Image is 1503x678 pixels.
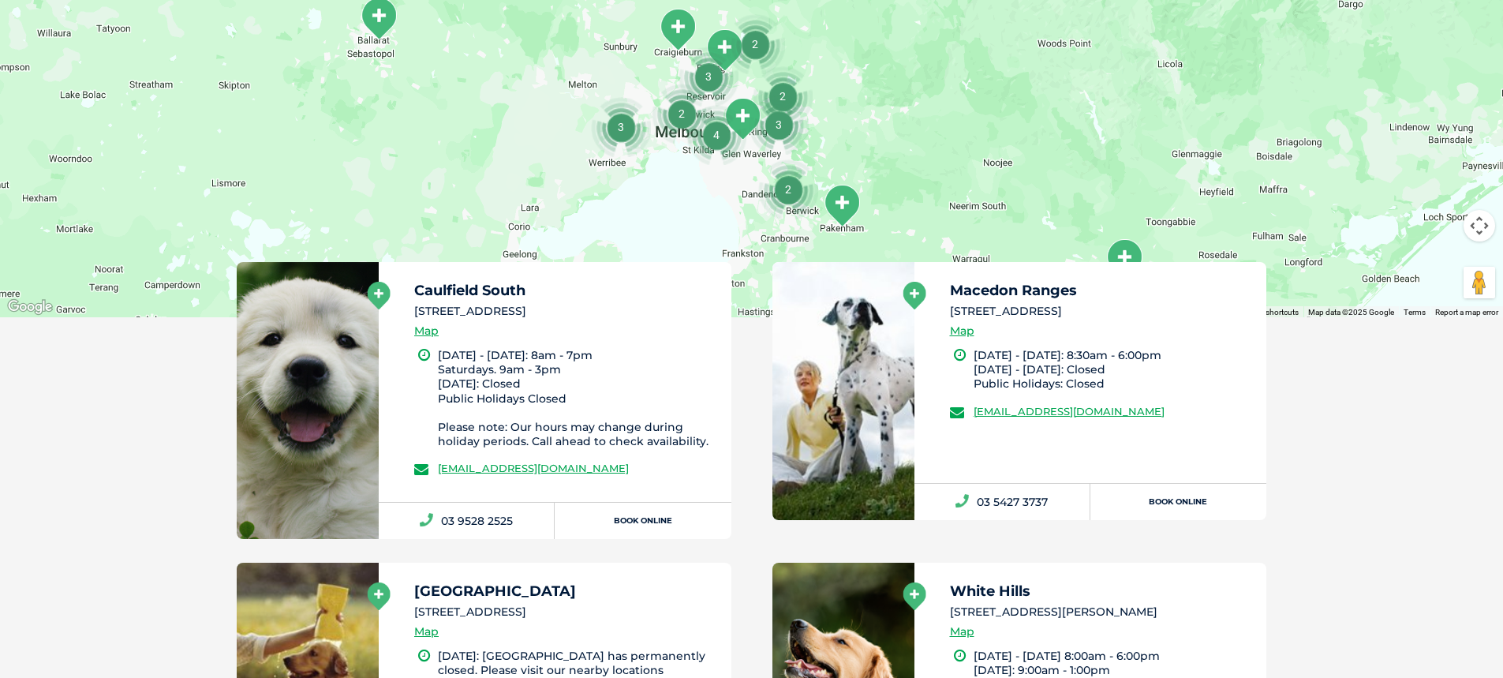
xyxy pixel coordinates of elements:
div: 4 [686,105,746,165]
a: 03 5427 3737 [914,484,1090,520]
a: [EMAIL_ADDRESS][DOMAIN_NAME] [438,462,629,474]
a: Map [950,623,974,641]
li: [DATE] - [DATE]: 8am - 7pm Saturdays. 9am - 3pm [DATE]: Closed Public Holidays Closed Please note... [438,348,717,448]
a: 03 9528 2525 [379,503,555,539]
a: Map [414,322,439,340]
h5: Caulfield South [414,283,717,298]
a: [EMAIL_ADDRESS][DOMAIN_NAME] [974,405,1165,418]
li: [STREET_ADDRESS] [414,604,717,620]
h5: Macedon Ranges [950,283,1253,298]
li: [DATE] - [DATE]: 8:30am - 6:00pm [DATE] - [DATE]: Closed Public Holidays: Closed [974,348,1253,391]
button: Drag Pegman onto the map to open Street View [1464,267,1495,298]
img: Google [4,297,56,317]
h5: White Hills [950,584,1253,598]
div: Box Hill [723,97,762,140]
a: Map [950,322,974,340]
li: [STREET_ADDRESS] [950,303,1253,320]
a: Terms (opens in new tab) [1404,308,1426,317]
a: Book Online [1090,484,1266,520]
li: [STREET_ADDRESS] [414,303,717,320]
div: Morwell [1105,238,1144,282]
div: 3 [679,47,738,107]
div: 3 [749,95,809,155]
div: 2 [652,84,712,144]
div: 2 [753,66,813,126]
div: Craigieburn [658,8,697,51]
div: 3 [591,97,651,157]
a: Open this area in Google Maps (opens a new window) [4,297,56,317]
div: 2 [725,14,785,74]
a: Report a map error [1435,308,1498,317]
div: 2 [758,159,818,219]
a: Map [414,623,439,641]
a: Book Online [555,503,731,539]
li: [STREET_ADDRESS][PERSON_NAME] [950,604,1253,620]
div: Pakenham [822,184,862,227]
h5: [GEOGRAPHIC_DATA] [414,584,717,598]
button: Map camera controls [1464,210,1495,242]
span: Map data ©2025 Google [1308,308,1394,317]
div: South Morang [705,28,744,72]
